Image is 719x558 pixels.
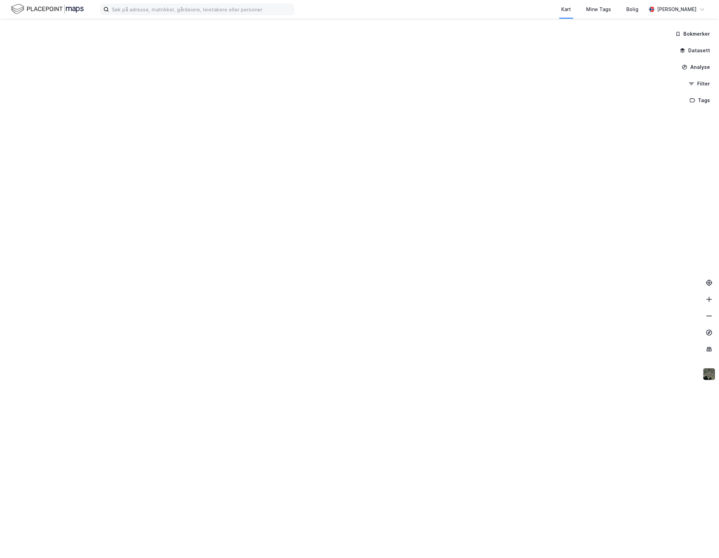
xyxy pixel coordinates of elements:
[684,525,719,558] iframe: Chat Widget
[11,3,84,15] img: logo.f888ab2527a4732fd821a326f86c7f29.svg
[627,5,639,13] div: Bolig
[109,4,294,15] input: Søk på adresse, matrikkel, gårdeiere, leietakere eller personer
[657,5,697,13] div: [PERSON_NAME]
[562,5,571,13] div: Kart
[586,5,611,13] div: Mine Tags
